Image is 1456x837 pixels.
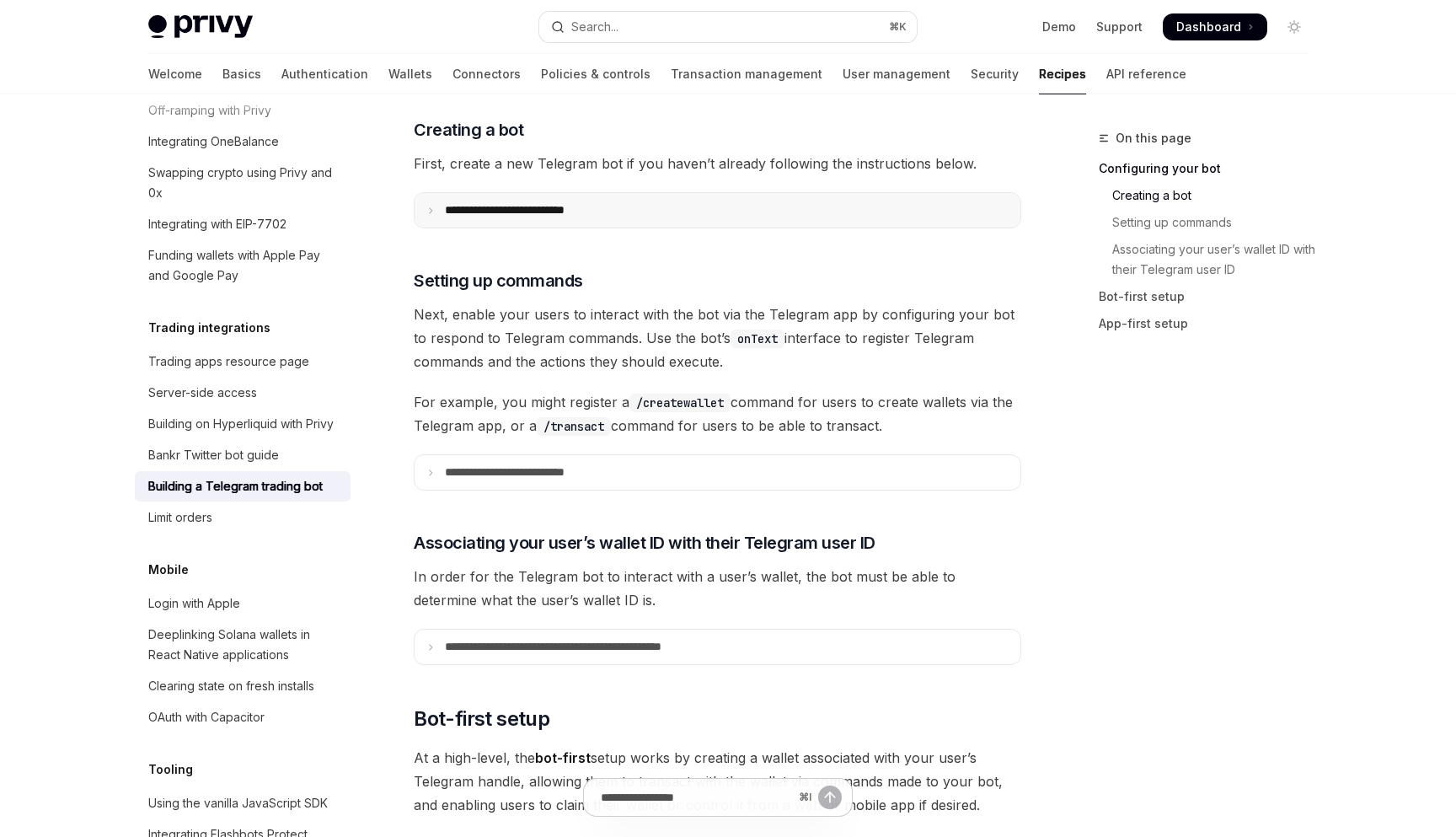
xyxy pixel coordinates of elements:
[541,54,650,94] a: Policies & controls
[148,15,253,39] img: light logo
[1099,209,1321,236] a: Setting up commands
[1042,19,1076,35] a: Demo
[1099,182,1321,209] a: Creating a bot
[148,131,279,152] div: Integrating OneBalance
[1281,13,1308,40] button: Toggle dark mode
[414,746,1021,817] span: At a high-level, the setup works by creating a wallet associated with your user’s Telegram handle...
[671,54,822,94] a: Transaction management
[148,318,270,338] h5: Trading integrations
[148,593,240,614] div: Login with Apple
[414,706,549,732] span: Bot-first setup
[1096,19,1143,35] a: Support
[452,54,521,94] a: Connectors
[135,502,351,533] a: Limit orders
[148,214,286,234] div: Integrating with EIP-7702
[148,676,314,696] div: Clearing state on fresh installs
[135,378,351,408] a: Server-side access
[539,12,917,42] button: Open search
[971,54,1019,94] a: Security
[1099,155,1321,182] a: Configuring your bot
[135,671,351,701] a: Clearing state on fresh installs
[537,417,611,436] code: /transact
[535,749,591,766] strong: bot-first
[414,118,523,142] span: Creating a bot
[414,390,1021,437] span: For example, you might register a command for users to create wallets via the Telegram app, or a ...
[1163,13,1267,40] a: Dashboard
[148,625,340,665] div: Deeplinking Solana wallets in React Native applications
[281,54,368,94] a: Authentication
[148,759,193,780] h5: Tooling
[1099,310,1321,337] a: App-first setup
[148,560,189,580] h5: Mobile
[889,20,907,34] span: ⌘ K
[148,54,202,94] a: Welcome
[148,476,323,496] div: Building a Telegram trading bot
[135,240,351,291] a: Funding wallets with Apple Pay and Google Pay
[1176,19,1241,35] span: Dashboard
[148,351,309,372] div: Trading apps resource page
[414,565,1021,612] span: In order for the Telegram bot to interact with a user’s wallet, the bot must be able to determine...
[135,702,351,732] a: OAuth with Capacitor
[148,707,265,727] div: OAuth with Capacitor
[818,786,842,809] button: Send message
[1099,236,1321,283] a: Associating your user’s wallet ID with their Telegram user ID
[135,126,351,157] a: Integrating OneBalance
[135,471,351,502] a: Building a Telegram trading bot
[148,245,340,286] div: Funding wallets with Apple Pay and Google Pay
[148,507,212,528] div: Limit orders
[414,269,583,292] span: Setting up commands
[222,54,261,94] a: Basics
[1099,283,1321,310] a: Bot-first setup
[731,330,784,348] code: onText
[135,620,351,670] a: Deeplinking Solana wallets in React Native applications
[1106,54,1186,94] a: API reference
[601,779,792,816] input: Ask a question...
[148,414,334,434] div: Building on Hyperliquid with Privy
[135,346,351,377] a: Trading apps resource page
[629,394,731,412] code: /createwallet
[135,409,351,439] a: Building on Hyperliquid with Privy
[1039,54,1086,94] a: Recipes
[135,440,351,470] a: Bankr Twitter bot guide
[135,588,351,619] a: Login with Apple
[135,209,351,239] a: Integrating with EIP-7702
[414,152,1021,175] span: First, create a new Telegram bot if you haven’t already following the instructions below.
[148,383,257,403] div: Server-side access
[1116,128,1191,148] span: On this page
[148,445,279,465] div: Bankr Twitter bot guide
[135,788,351,818] a: Using the vanilla JavaScript SDK
[414,303,1021,373] span: Next, enable your users to interact with the bot via the Telegram app by configuring your bot to ...
[843,54,950,94] a: User management
[414,531,875,555] span: Associating your user’s wallet ID with their Telegram user ID
[388,54,432,94] a: Wallets
[571,17,618,37] div: Search...
[135,158,351,208] a: Swapping crypto using Privy and 0x
[148,163,340,203] div: Swapping crypto using Privy and 0x
[148,793,328,813] div: Using the vanilla JavaScript SDK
